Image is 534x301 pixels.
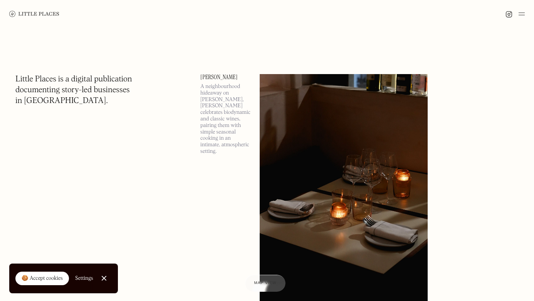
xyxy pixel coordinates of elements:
a: 🍪 Accept cookies [15,272,69,286]
h1: Little Places is a digital publication documenting story-led businesses in [GEOGRAPHIC_DATA]. [15,74,132,107]
div: Settings [75,276,93,281]
div: 🍪 Accept cookies [22,275,63,282]
a: Map view [245,275,286,292]
a: Settings [75,270,93,287]
a: Close Cookie Popup [96,271,112,286]
a: [PERSON_NAME] [200,74,250,80]
p: A neighbourhood hideaway on [PERSON_NAME], [PERSON_NAME] celebrates biodynamic and classic wines,... [200,83,250,155]
span: Map view [254,281,277,285]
